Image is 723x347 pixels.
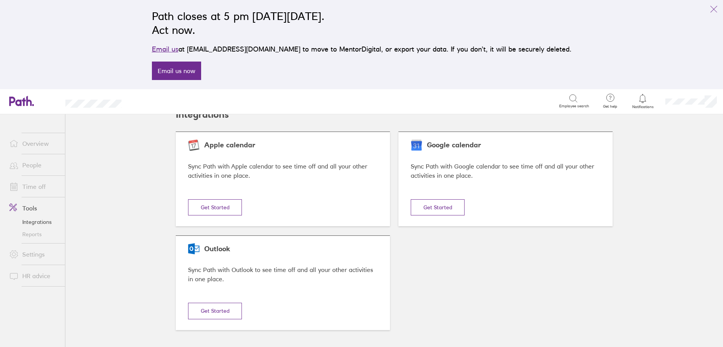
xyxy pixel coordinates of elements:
[3,157,65,173] a: People
[188,199,242,215] button: Get Started
[152,45,178,53] a: Email us
[176,102,229,127] h2: Integrations
[142,97,162,104] div: Search
[411,141,600,149] div: Google calendar
[3,200,65,216] a: Tools
[188,303,242,319] button: Get Started
[188,141,378,149] div: Apple calendar
[411,162,600,181] div: Sync Path with Google calendar to see time off and all your other activities in one place.
[3,247,65,262] a: Settings
[152,62,201,80] a: Email us now
[152,44,571,55] p: at [EMAIL_ADDRESS][DOMAIN_NAME] to move to MentorDigital, or export your data. If you don’t, it w...
[559,104,589,108] span: Employee search
[630,93,655,109] a: Notifications
[3,179,65,194] a: Time off
[188,162,378,181] div: Sync Path with Apple calendar to see time off and all your other activities in one place.
[188,245,378,253] div: Outlook
[188,265,378,284] div: Sync Path with Outlook to see time off and all your other activities in one place.
[3,268,65,284] a: HR advice
[411,199,465,215] button: Get Started
[630,105,655,109] span: Notifications
[598,104,623,109] span: Get help
[3,216,65,228] a: Integrations
[3,136,65,151] a: Overview
[3,228,65,240] a: Reports
[152,9,571,37] h2: Path closes at 5 pm [DATE][DATE]. Act now.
